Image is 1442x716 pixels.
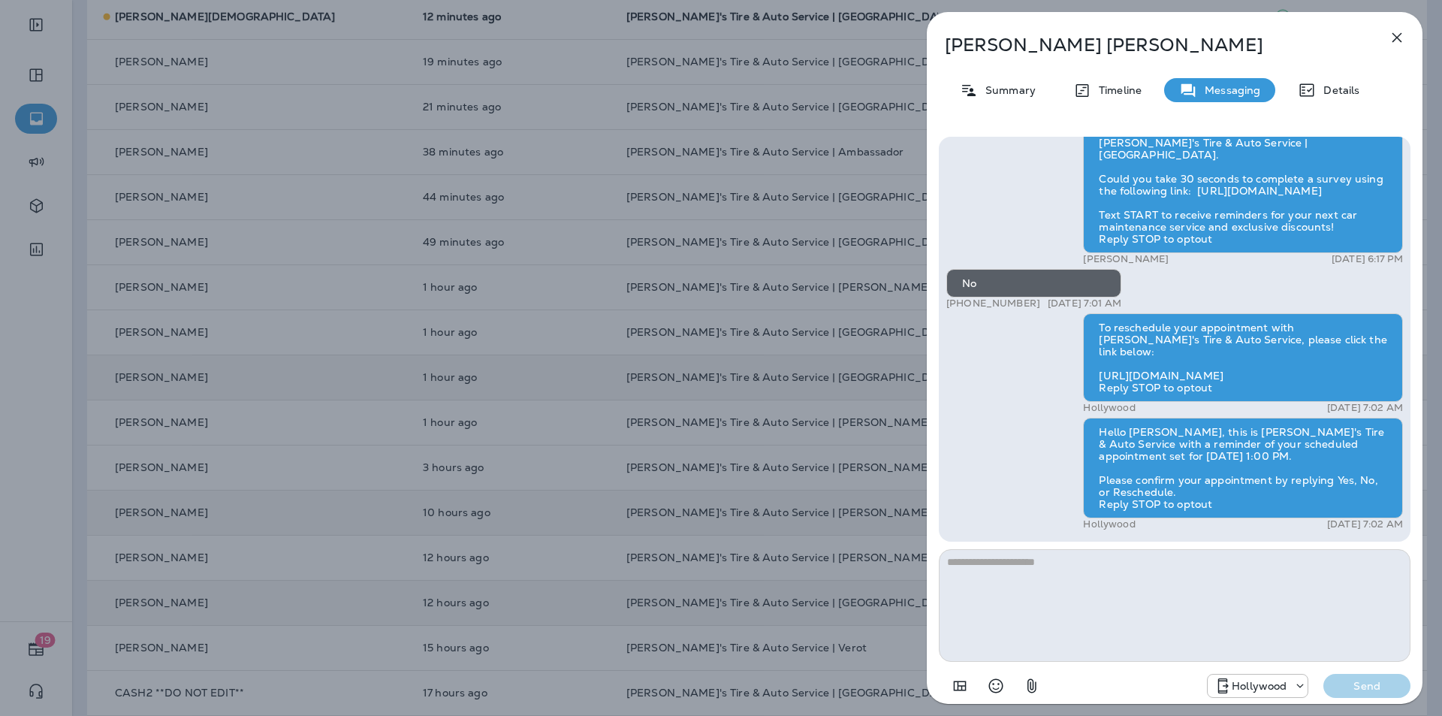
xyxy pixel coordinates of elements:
[1316,84,1359,96] p: Details
[1083,104,1403,253] div: Hi [PERSON_NAME]! Thank you for choosing [PERSON_NAME]'s Tire & Auto Service [PERSON_NAME]'s Tire...
[1083,402,1135,414] p: Hollywood
[1048,298,1121,310] p: [DATE] 7:01 AM
[1332,253,1403,265] p: [DATE] 6:17 PM
[1197,84,1260,96] p: Messaging
[1208,677,1308,695] div: +1 (985) 868-5997
[1232,680,1287,692] p: Hollywood
[981,671,1011,701] button: Select an emoji
[945,671,975,701] button: Add in a premade template
[978,84,1036,96] p: Summary
[1091,84,1142,96] p: Timeline
[1083,253,1169,265] p: [PERSON_NAME]
[1083,518,1135,530] p: Hollywood
[1327,518,1403,530] p: [DATE] 7:02 AM
[1083,313,1403,402] div: To reschedule your appointment with [PERSON_NAME]'s Tire & Auto Service, please click the link be...
[946,269,1121,298] div: No
[945,35,1355,56] p: [PERSON_NAME] [PERSON_NAME]
[1083,418,1403,518] div: Hello [PERSON_NAME], this is [PERSON_NAME]'s Tire & Auto Service with a reminder of your schedule...
[1327,402,1403,414] p: [DATE] 7:02 AM
[946,298,1040,310] p: [PHONE_NUMBER]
